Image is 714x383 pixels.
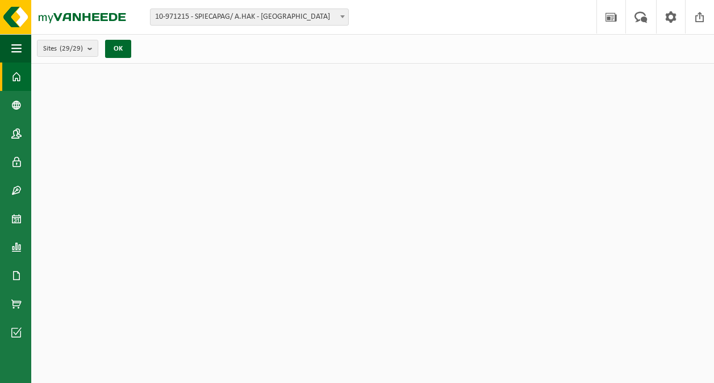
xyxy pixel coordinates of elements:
button: OK [105,40,131,58]
span: 10-971215 - SPIECAPAG/ A.HAK - BRUGGE [150,9,349,26]
span: 10-971215 - SPIECAPAG/ A.HAK - BRUGGE [151,9,348,25]
span: Sites [43,40,83,57]
count: (29/29) [60,45,83,52]
button: Sites(29/29) [37,40,98,57]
